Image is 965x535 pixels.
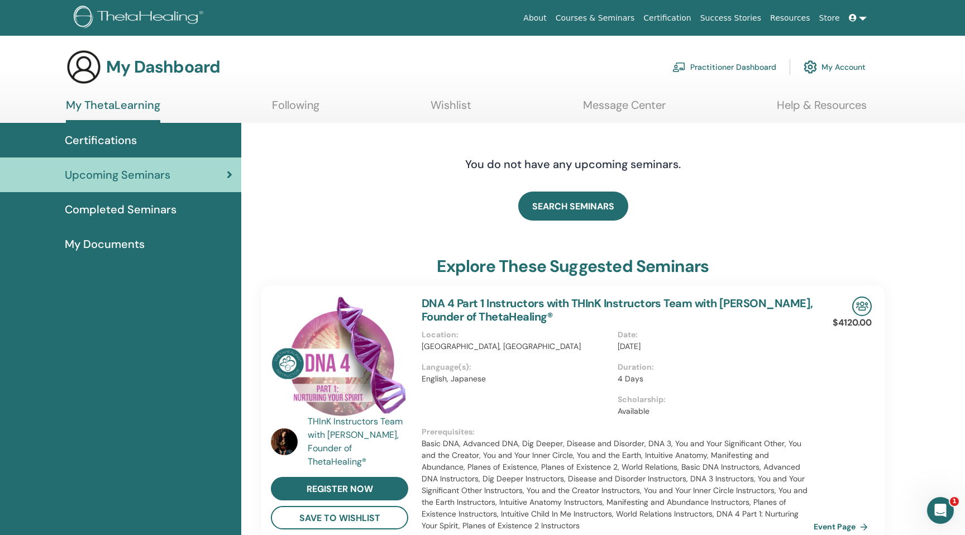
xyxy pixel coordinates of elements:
h3: explore these suggested seminars [437,256,709,276]
a: THInK Instructors Team with [PERSON_NAME], Founder of ThetaHealing® [308,415,411,469]
a: DNA 4 Part 1 Instructors with THInK Instructors Team with [PERSON_NAME], Founder of ThetaHealing® [422,296,813,324]
a: Success Stories [696,8,766,28]
p: Date : [618,329,807,341]
p: Scholarship : [618,394,807,405]
iframe: Intercom live chat [927,497,954,524]
span: My Documents [65,236,145,252]
p: Basic DNA, Advanced DNA, Dig Deeper, Disease and Disorder, DNA 3, You and Your Significant Other,... [422,438,814,532]
p: [GEOGRAPHIC_DATA], [GEOGRAPHIC_DATA] [422,341,611,352]
p: Prerequisites : [422,426,814,438]
a: Wishlist [431,98,471,120]
img: DNA 4 Part 1 Instructors [271,297,408,418]
p: Language(s) : [422,361,611,373]
button: save to wishlist [271,506,408,529]
h4: You do not have any upcoming seminars. [397,157,749,171]
p: 4 Days [618,373,807,385]
p: Available [618,405,807,417]
img: logo.png [74,6,207,31]
span: 1 [950,497,959,506]
a: Help & Resources [777,98,867,120]
p: Duration : [618,361,807,373]
span: register now [307,483,373,495]
span: Certifications [65,132,137,149]
a: Following [272,98,319,120]
p: Location : [422,329,611,341]
p: [DATE] [618,341,807,352]
img: default.jpg [271,428,298,455]
a: register now [271,477,408,500]
a: Message Center [583,98,666,120]
a: Resources [766,8,815,28]
h3: My Dashboard [106,57,220,77]
span: SEARCH SEMINARS [532,200,614,212]
a: Store [815,8,844,28]
a: Practitioner Dashboard [672,55,776,79]
img: chalkboard-teacher.svg [672,62,686,72]
a: Event Page [814,518,872,535]
p: English, Japanese [422,373,611,385]
p: $4120.00 [833,316,872,329]
a: Certification [639,8,695,28]
span: Upcoming Seminars [65,166,170,183]
a: SEARCH SEMINARS [518,192,628,221]
a: Courses & Seminars [551,8,639,28]
a: My Account [804,55,866,79]
a: My ThetaLearning [66,98,160,123]
img: In-Person Seminar [852,297,872,316]
img: cog.svg [804,58,817,77]
img: generic-user-icon.jpg [66,49,102,85]
span: Completed Seminars [65,201,176,218]
a: About [519,8,551,28]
